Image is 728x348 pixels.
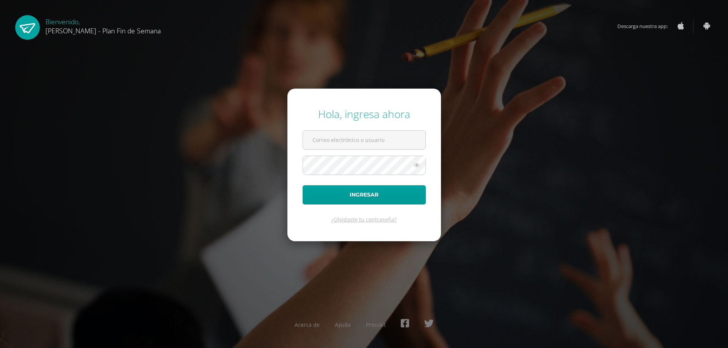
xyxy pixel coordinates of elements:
a: Acerca de [295,321,320,328]
a: Presskit [366,321,386,328]
a: ¿Olvidaste tu contraseña? [331,216,397,223]
input: Correo electrónico o usuario [303,131,425,149]
div: Bienvenido, [45,15,161,35]
span: [PERSON_NAME] - Plan Fin de Semana [45,26,161,35]
span: Descarga nuestra app: [617,19,675,33]
button: Ingresar [303,185,426,204]
div: Hola, ingresa ahora [303,107,426,121]
a: Ayuda [335,321,351,328]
